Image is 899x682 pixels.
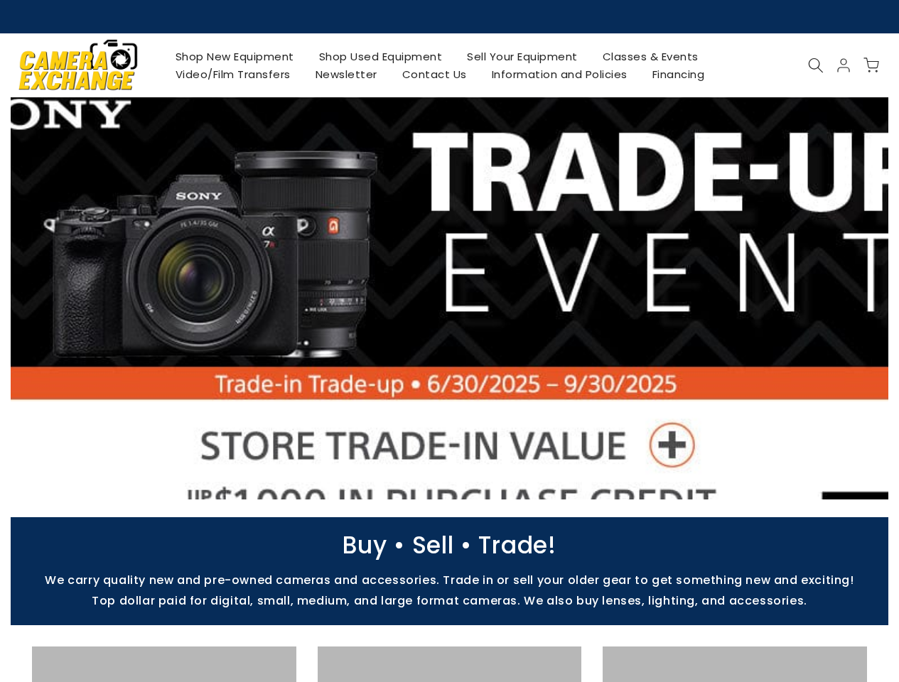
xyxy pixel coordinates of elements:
p: Buy • Sell • Trade! [4,538,895,552]
a: Sell Your Equipment [455,48,591,65]
p: Top dollar paid for digital, small, medium, and large format cameras. We also buy lenses, lightin... [4,594,895,607]
a: Shop Used Equipment [306,48,455,65]
a: Information and Policies [479,65,640,83]
a: Video/Film Transfers [163,65,303,83]
a: Shop New Equipment [163,48,306,65]
a: Classes & Events [590,48,711,65]
a: Contact Us [389,65,479,83]
a: Financing [640,65,717,83]
p: We carry quality new and pre-owned cameras and accessories. Trade in or sell your older gear to g... [4,573,895,587]
a: Newsletter [303,65,389,83]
